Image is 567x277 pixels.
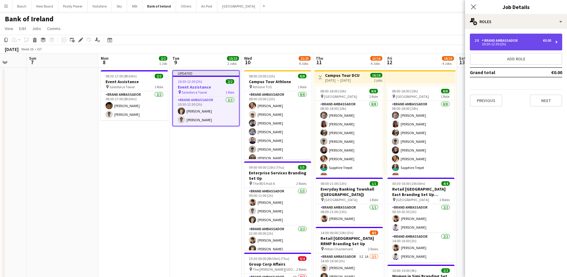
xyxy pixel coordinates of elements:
span: 14:00-00:00 (10h) (Fri) [321,230,354,235]
a: View [2,25,16,32]
span: 08:00-21:00 (13h) [321,181,347,186]
span: 15/16 [370,56,382,61]
span: 7 [28,59,36,66]
button: Vodafone [88,0,112,12]
span: 16/16 [370,73,382,77]
h3: Enterprise Services Branding Set Up [244,170,311,181]
span: 4/5 [370,230,378,235]
app-card-role: Brand Ambassador8/808:00-18:00 (10h)[PERSON_NAME][PERSON_NAME][PERSON_NAME][PERSON_NAME][PERSON_N... [387,101,454,182]
app-job-card: 00:30-16:00 (15h30m)4/4Retail [GEOGRAPHIC_DATA] East Branding Set Up ([GEOGRAPHIC_DATA]) [GEOGRAP... [387,178,455,262]
span: 08:00-18:00 (10h) [392,89,418,93]
button: NBI [127,0,142,12]
span: [GEOGRAPHIC_DATA] [396,197,429,202]
span: Thu [316,56,323,61]
app-card-role: Brand Ambassador2/210:30-12:30 (2h)[PERSON_NAME][PERSON_NAME] [173,97,239,126]
span: 10/10 [227,56,239,61]
button: An Post [196,0,217,12]
span: 1 Role [369,197,378,202]
span: 1 Role [154,85,163,89]
div: IST [37,47,42,51]
div: 2 jobs [374,77,382,83]
span: 0/4 [298,256,306,261]
button: Next [530,95,562,107]
span: [GEOGRAPHIC_DATA] [324,94,357,99]
h3: Event Assistance [173,84,239,90]
span: 2 Roles [296,181,306,186]
app-job-card: 08:00-20:00 (12h)8/8Campus Tour Athlone Athlone TUS1 RoleBrand Ambassador8/808:00-20:00 (12h)[PER... [244,70,311,159]
span: Sat [459,56,466,61]
a: Comms [45,25,63,32]
app-job-card: 08:00-18:00 (10h)8/8 [GEOGRAPHIC_DATA]1 RoleBrand Ambassador8/808:00-18:00 (10h)[PERSON_NAME][PER... [315,86,383,175]
span: Salesforce Tower [109,85,135,89]
span: Edit [19,26,26,31]
app-job-card: 08:00-21:00 (13h)1/1Everyday Banking Townhall ([GEOGRAPHIC_DATA]) [GEOGRAPHIC_DATA]1 RoleBrand Am... [316,178,383,224]
span: Hilton Charlemont [324,247,353,251]
span: Fri [387,56,392,61]
span: 8/8 [298,74,306,78]
span: 11 [315,59,323,66]
span: 8/8 [369,89,378,93]
span: 15:30-00:00 (8h30m) (Thu) [249,256,289,261]
app-card-role: Brand Ambassador8/808:00-18:00 (10h)[PERSON_NAME][PERSON_NAME][PERSON_NAME][PERSON_NAME][PERSON_N... [315,101,383,182]
span: 12 [386,59,392,66]
span: 2/2 [441,268,450,273]
h3: Retail [GEOGRAPHIC_DATA] East Branding Set Up ([GEOGRAPHIC_DATA]) [387,186,455,197]
h3: Event Assistance [101,79,168,84]
div: 10:30-12:30 (2h) [475,43,551,46]
span: 1/1 [370,181,378,186]
h3: Retail [GEOGRAPHIC_DATA] RRMP Branding Set Up [316,236,383,246]
span: Salesforce Tower [182,90,207,95]
span: 10:00-19:00 (9h) [392,268,416,273]
span: Tue [172,56,179,61]
app-card-role: Brand Ambassador2/222:00-00:00 (2h)[PERSON_NAME][PERSON_NAME] [244,226,311,255]
app-card-role: Brand Ambassador8/808:00-20:00 (12h)[PERSON_NAME][PERSON_NAME][PERSON_NAME][PERSON_NAME][PERSON_N... [244,91,311,173]
span: 1 Role [225,90,234,95]
app-card-role: Brand Ambassador2/214:00-16:00 (2h)[PERSON_NAME][PERSON_NAME] [387,233,455,262]
app-job-card: 08:30-17:00 (8h30m)2/2Event Assistance Salesforce Tower1 RoleBrand Ambassador2/208:30-17:00 (8h30... [101,70,168,120]
span: [GEOGRAPHIC_DATA] [396,94,429,99]
span: 5/5 [298,165,306,170]
span: 2 Roles [296,267,306,272]
span: 8 [100,59,109,66]
h3: Campus Tour DCU [325,73,360,78]
span: 4/4 [441,181,450,186]
button: [GEOGRAPHIC_DATA] [217,0,260,12]
app-job-card: 09:00-00:00 (15h) (Thu)5/5Enterprise Services Branding Set Up The RDS Hall 42 RolesBrand Ambassad... [244,161,311,250]
span: Mon [101,56,109,61]
span: 18/19 [442,56,454,61]
h3: Campus Tour Athlone [244,79,311,84]
h1: Bank of Ireland [5,14,54,23]
div: Brand Ambassador [482,38,520,43]
div: Roles [465,14,567,29]
app-job-card: Updated10:30-12:30 (2h)2/2Event Assistance Salesforce Tower1 RoleBrand Ambassador2/210:30-12:30 (... [172,70,240,126]
span: 1 Role [298,85,306,89]
div: 4 Jobs [299,61,310,66]
button: Others [176,0,196,12]
span: Athlone TUS [253,85,272,89]
h3: Everyday Banking Townhall ([GEOGRAPHIC_DATA]) [316,186,383,197]
span: 08:00-20:00 (12h) [249,74,275,78]
span: 08:00-18:00 (10h) [320,89,346,93]
span: View [5,26,13,31]
span: 13 [458,59,466,66]
button: Add role [470,53,562,65]
span: 9 [172,59,179,66]
div: 2 x [475,38,482,43]
div: [DATE] → [DATE] [325,78,360,83]
h3: Group Corp Affairs [244,261,311,267]
app-job-card: 08:00-18:00 (10h)8/8 [GEOGRAPHIC_DATA]1 RoleBrand Ambassador8/808:00-18:00 (10h)[PERSON_NAME][PER... [387,86,454,175]
span: Jobs [32,26,41,31]
span: The RDS Hall 4 [253,181,275,186]
div: 1 Job [159,61,167,66]
button: Previous [470,95,502,107]
span: 08:30-17:00 (8h30m) [106,74,137,78]
div: Updated [173,71,239,76]
button: New Board [31,0,58,12]
div: [DATE] [5,46,19,52]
